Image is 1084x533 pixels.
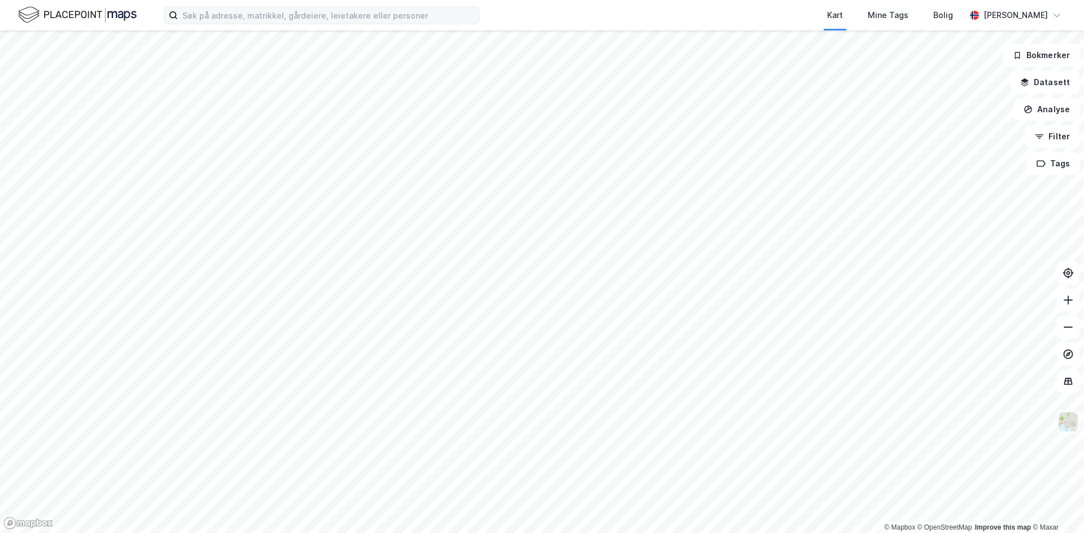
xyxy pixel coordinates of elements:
img: Z [1057,411,1079,433]
button: Tags [1027,152,1079,175]
div: Kontrollprogram for chat [1028,479,1084,533]
a: Mapbox homepage [3,517,53,530]
div: Bolig [933,8,953,22]
a: Improve this map [975,523,1031,531]
iframe: Chat Widget [1028,479,1084,533]
button: Datasett [1011,71,1079,94]
button: Filter [1025,125,1079,148]
button: Analyse [1014,98,1079,121]
button: Bokmerker [1003,44,1079,67]
div: [PERSON_NAME] [984,8,1048,22]
input: Søk på adresse, matrikkel, gårdeiere, leietakere eller personer [178,7,479,24]
div: Mine Tags [868,8,908,22]
a: Mapbox [884,523,915,531]
img: logo.f888ab2527a4732fd821a326f86c7f29.svg [18,5,137,25]
div: Kart [827,8,843,22]
a: OpenStreetMap [917,523,972,531]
